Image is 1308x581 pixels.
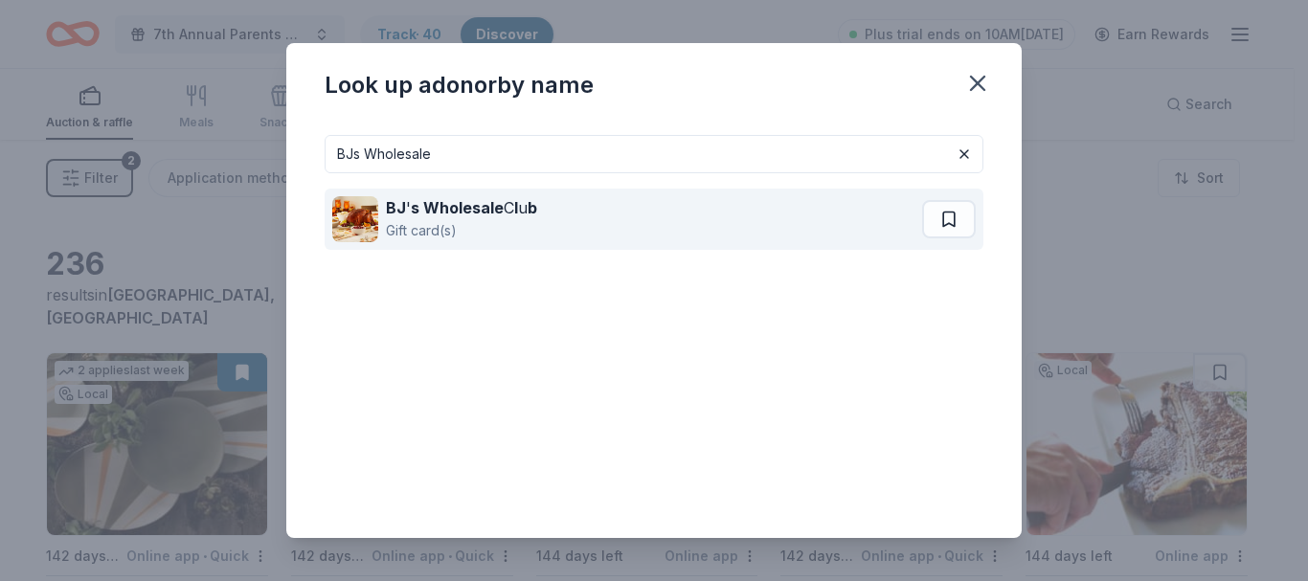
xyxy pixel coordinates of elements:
strong: b [528,198,537,217]
input: Search [325,135,983,173]
img: Image for BJ's Wholesale Club [332,196,378,242]
strong: s Wholesale [411,198,504,217]
div: ' C u [386,196,537,219]
div: Gift card(s) [386,219,537,242]
strong: BJ [386,198,406,217]
strong: l [514,198,518,217]
div: Look up a donor by name [325,70,594,101]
